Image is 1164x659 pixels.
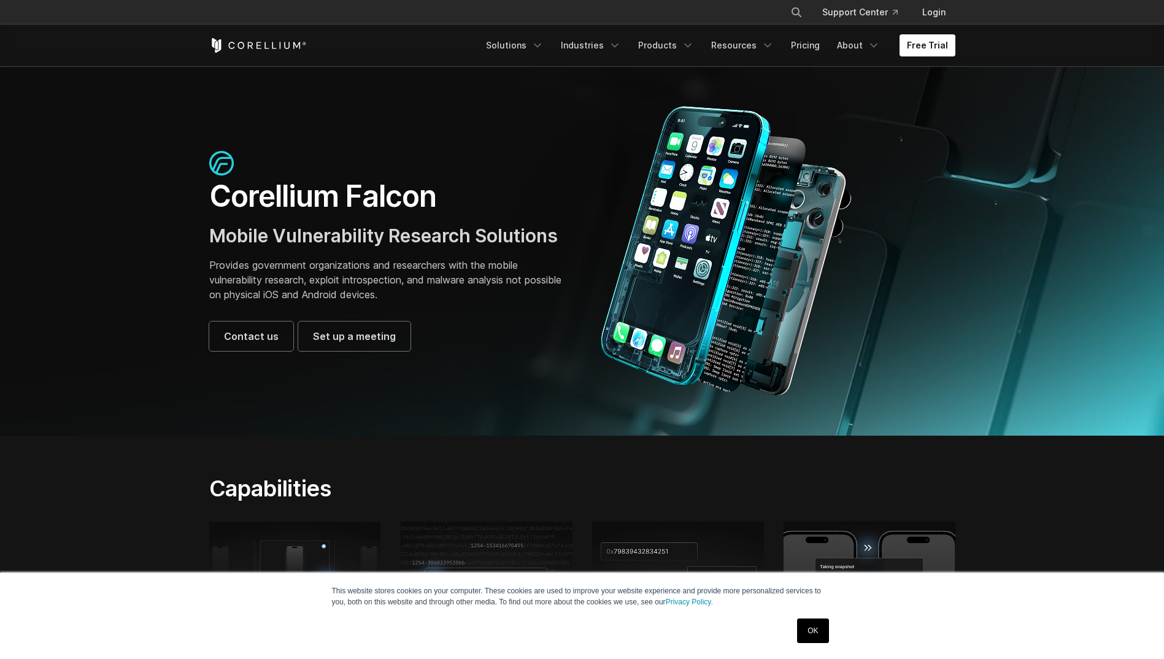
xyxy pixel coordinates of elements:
[776,1,955,23] div: Navigation Menu
[479,34,551,56] a: Solutions
[595,106,858,396] img: Corellium_Falcon Hero 1
[812,1,908,23] a: Support Center
[209,178,570,215] h1: Corellium Falcon
[784,34,827,56] a: Pricing
[209,258,570,302] p: Provides government organizations and researchers with the mobile vulnerability research, exploit...
[209,225,558,247] span: Mobile Vulnerability Research Solutions
[298,322,410,351] a: Set up a meeting
[797,619,828,643] a: OK
[900,34,955,56] a: Free Trial
[553,34,628,56] a: Industries
[401,522,572,628] img: Coding illustration
[784,522,955,628] img: Process of taking snapshot and creating a backup of the iPhone virtual device.
[785,1,807,23] button: Search
[313,329,396,344] span: Set up a meeting
[704,34,781,56] a: Resources
[592,522,764,628] img: Kernel debugging, update hook
[209,475,698,502] h2: Capabilities
[912,1,955,23] a: Login
[224,329,279,344] span: Contact us
[209,322,293,351] a: Contact us
[479,34,955,56] div: Navigation Menu
[830,34,887,56] a: About
[631,34,701,56] a: Products
[209,38,307,53] a: Corellium Home
[209,151,234,175] img: falcon-icon
[209,522,381,628] img: iPhone 15 Plus; 6 cores
[666,598,713,606] a: Privacy Policy.
[332,585,833,607] p: This website stores cookies on your computer. These cookies are used to improve your website expe...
